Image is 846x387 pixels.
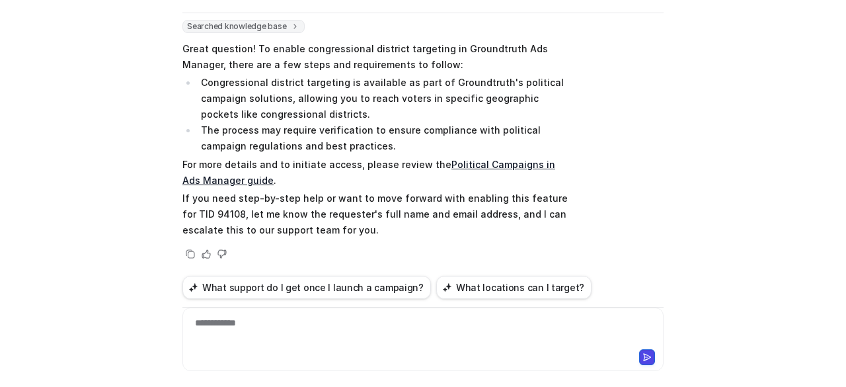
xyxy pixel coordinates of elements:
li: The process may require verification to ensure compliance with political campaign regulations and... [197,122,569,154]
a: Political Campaigns in Ads Manager guide [182,159,555,186]
li: Congressional district targeting is available as part of Groundtruth's political campaign solutio... [197,75,569,122]
span: Searched knowledge base [182,20,305,33]
button: What support do I get once I launch a campaign? [182,276,431,299]
button: What locations can I target? [436,276,592,299]
p: For more details and to initiate access, please review the . [182,157,569,189]
p: If you need step-by-step help or want to move forward with enabling this feature for TID 94108, l... [182,191,569,238]
p: Great question! To enable congressional district targeting in Groundtruth Ads Manager, there are ... [182,41,569,73]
